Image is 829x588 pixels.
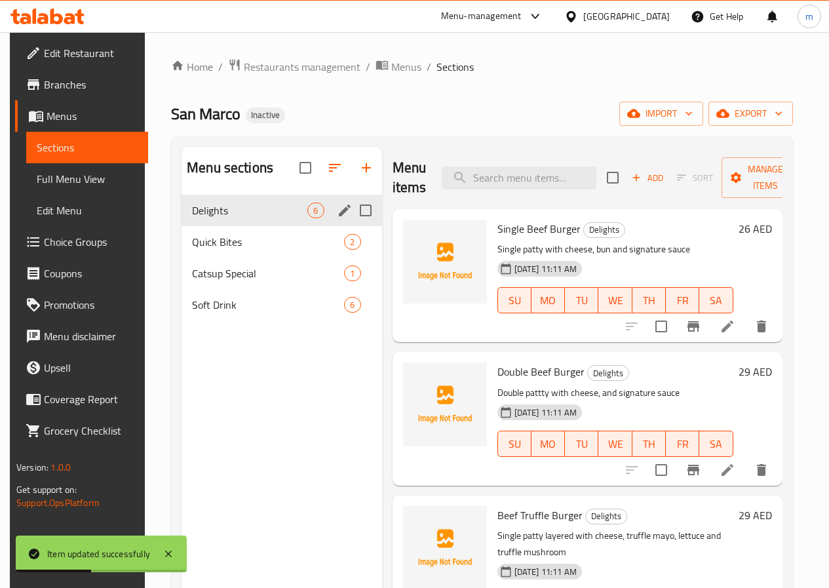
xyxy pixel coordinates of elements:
div: Inactive [246,108,285,123]
span: Double Beef Burger [497,362,585,382]
span: export [719,106,782,122]
span: Sort sections [319,152,351,184]
div: Catsup Special1 [182,258,381,289]
span: 6 [345,299,360,311]
a: Coverage Report [15,383,148,415]
h6: 29 AED [739,506,772,524]
a: Support.OpsPlatform [16,494,100,511]
button: TU [565,287,598,313]
span: SA [704,435,727,454]
button: WE [598,431,632,457]
span: [DATE] 11:11 AM [509,263,582,275]
li: / [218,59,223,75]
h2: Menu sections [187,158,273,178]
span: FR [671,291,694,310]
span: Delights [588,366,628,381]
span: Edit Menu [37,203,138,218]
a: Full Menu View [26,163,148,195]
span: WE [604,291,627,310]
span: Manage items [732,161,799,194]
button: Add section [351,152,382,184]
span: Coupons [44,265,138,281]
img: Single Beef Burger [403,220,487,304]
div: items [344,234,360,250]
div: Soft Drink6 [182,289,381,321]
button: import [619,102,703,126]
div: Quick Bites2 [182,226,381,258]
span: Add [630,170,665,186]
a: Restaurants management [228,58,360,75]
span: Select section [599,164,627,191]
span: Inactive [246,109,285,121]
span: Upsell [44,360,138,376]
button: MO [531,287,565,313]
button: Branch-specific-item [678,311,709,342]
span: Menu disclaimer [44,328,138,344]
a: Edit Menu [26,195,148,226]
span: import [630,106,693,122]
button: TU [565,431,598,457]
button: TH [632,431,666,457]
span: 1.0.0 [51,459,71,476]
span: Select to update [647,313,675,340]
a: Sections [26,132,148,163]
button: SU [497,431,531,457]
a: Menus [376,58,421,75]
button: export [708,102,793,126]
a: Home [171,59,213,75]
span: Delights [586,509,627,524]
span: Get support on: [16,481,77,498]
button: Branch-specific-item [678,454,709,486]
p: Single patty layered with cheese, truffle mayo, lettuce and truffle mushroom [497,528,733,560]
button: FR [666,287,699,313]
button: WE [598,287,632,313]
span: Select all sections [292,154,319,182]
span: [DATE] 11:11 AM [509,566,582,578]
button: SU [497,287,531,313]
a: Edit Restaurant [15,37,148,69]
span: Quick Bites [192,234,344,250]
li: / [366,59,370,75]
span: Menus [47,108,138,124]
span: MO [537,291,560,310]
div: Delights [587,365,629,381]
span: Choice Groups [44,234,138,250]
span: WE [604,435,627,454]
span: TH [638,291,661,310]
span: Add item [627,168,668,188]
a: Branches [15,69,148,100]
span: San Marco [171,99,241,128]
div: items [344,265,360,281]
h6: 29 AED [739,363,772,381]
span: Version: [16,459,48,476]
span: Catsup Special [192,265,344,281]
img: Double Beef Burger [403,363,487,446]
span: Coverage Report [44,391,138,407]
button: edit [335,201,355,220]
a: Edit menu item [720,462,735,478]
span: Edit Restaurant [44,45,138,61]
span: Restaurants management [244,59,360,75]
a: Coupons [15,258,148,289]
button: MO [531,431,565,457]
span: Menus [391,59,421,75]
span: Full Menu View [37,171,138,187]
span: TU [570,435,593,454]
span: Delights [192,203,307,218]
span: Select section first [668,168,722,188]
span: 1 [345,267,360,280]
a: Menus [15,100,148,132]
p: Double pattty with cheese, and signature sauce [497,385,733,401]
li: / [427,59,431,75]
span: FR [671,435,694,454]
span: SU [503,291,526,310]
a: Edit menu item [720,319,735,334]
span: Delights [584,222,625,237]
button: SA [699,431,733,457]
div: [GEOGRAPHIC_DATA] [583,9,670,24]
h6: 26 AED [739,220,772,238]
div: Delights [583,222,625,238]
span: Sections [37,140,138,155]
span: Promotions [44,297,138,313]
